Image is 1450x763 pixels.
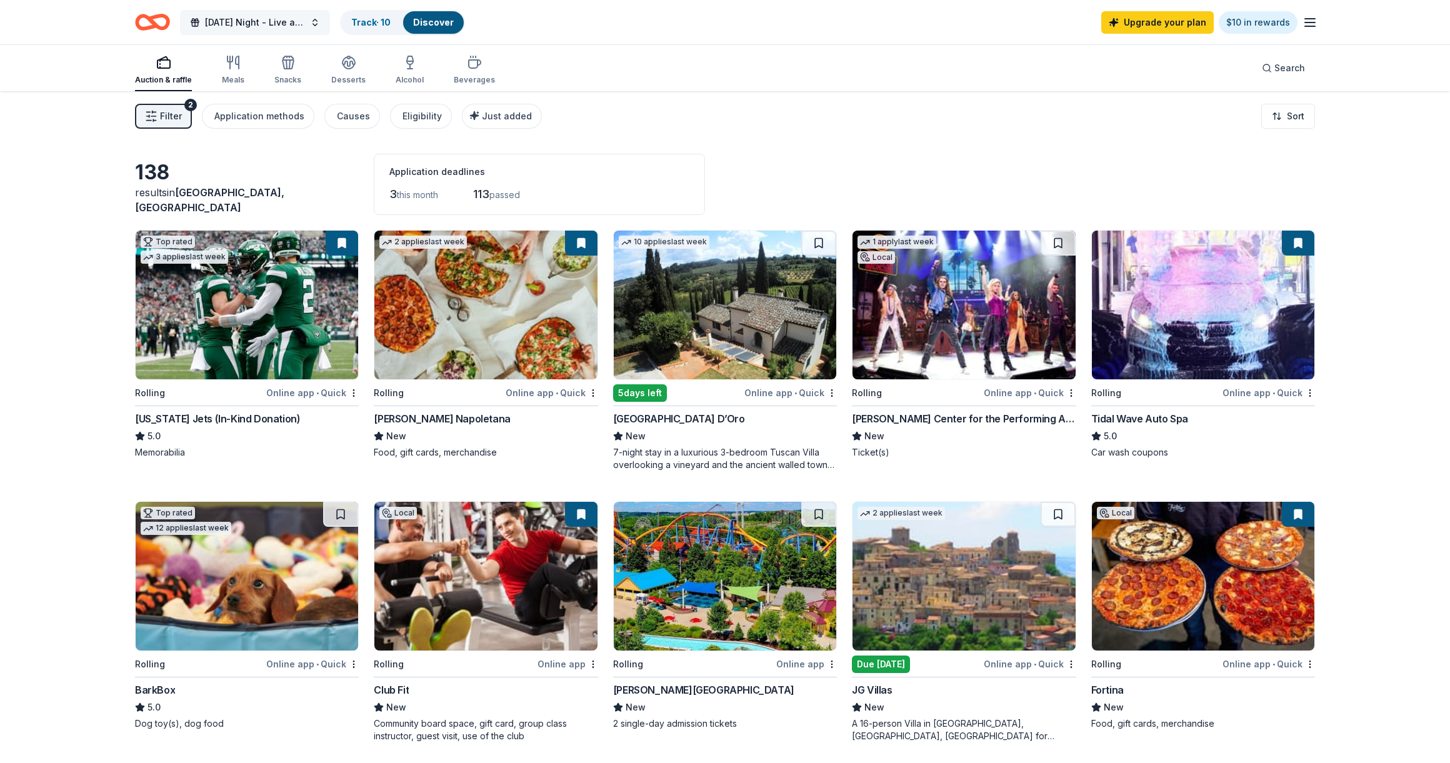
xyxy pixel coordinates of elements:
button: Just added [462,104,542,129]
div: Meals [222,75,244,85]
div: Desserts [331,75,366,85]
a: Image for Dorney Park & Wildwater KingdomRollingOnline app[PERSON_NAME][GEOGRAPHIC_DATA]New2 sing... [613,501,837,730]
span: • [316,659,319,669]
img: Image for Frank Pepe Pizzeria Napoletana [374,231,597,379]
span: New [1104,700,1124,715]
span: New [864,700,884,715]
div: Dog toy(s), dog food [135,717,359,730]
div: [GEOGRAPHIC_DATA] D’Oro [613,411,745,426]
span: • [1034,659,1036,669]
span: • [1034,388,1036,398]
div: [US_STATE] Jets (In-Kind Donation) [135,411,300,426]
img: Image for Tidal Wave Auto Spa [1092,231,1314,379]
div: 10 applies last week [619,236,709,249]
img: Image for Fortina [1092,502,1314,651]
div: Rolling [613,657,643,672]
span: New [386,700,406,715]
div: Top rated [141,507,195,519]
img: Image for Tilles Center for the Performing Arts [852,231,1075,379]
div: Online app [537,656,598,672]
div: [PERSON_NAME] Napoletana [374,411,510,426]
button: Meals [222,50,244,91]
span: New [626,429,646,444]
span: New [626,700,646,715]
div: 2 [184,99,197,111]
button: Track· 10Discover [340,10,465,35]
span: Search [1274,61,1305,76]
span: 5.0 [147,700,161,715]
span: • [1272,659,1275,669]
div: Online app Quick [506,385,598,401]
div: Top rated [141,236,195,248]
img: Image for Club Fit [374,502,597,651]
div: Local [379,507,417,519]
span: 3 [389,187,397,201]
div: Snacks [274,75,301,85]
div: Rolling [135,386,165,401]
div: Car wash coupons [1091,446,1315,459]
div: Rolling [135,657,165,672]
button: Beverages [454,50,495,91]
button: Causes [324,104,380,129]
button: Eligibility [390,104,452,129]
div: Due [DATE] [852,656,910,673]
span: • [1272,388,1275,398]
div: Ticket(s) [852,446,1076,459]
div: 138 [135,160,359,185]
div: 12 applies last week [141,522,231,535]
span: Sort [1287,109,1304,124]
span: • [316,388,319,398]
div: Memorabilia [135,446,359,459]
a: $10 in rewards [1219,11,1297,34]
a: Image for Tilles Center for the Performing Arts1 applylast weekLocalRollingOnline app•Quick[PERSO... [852,230,1076,459]
a: Image for Villa Sogni D’Oro10 applieslast week5days leftOnline app•Quick[GEOGRAPHIC_DATA] D’OroNe... [613,230,837,471]
div: Alcohol [396,75,424,85]
img: Image for BarkBox [136,502,358,651]
div: Eligibility [402,109,442,124]
div: Tidal Wave Auto Spa [1091,411,1188,426]
button: Sort [1261,104,1315,129]
button: Snacks [274,50,301,91]
div: Food, gift cards, merchandise [374,446,597,459]
a: Image for BarkBoxTop rated12 applieslast weekRollingOnline app•QuickBarkBox5.0Dog toy(s), dog food [135,501,359,730]
div: Club Fit [374,682,409,697]
button: Filter2 [135,104,192,129]
div: Online app Quick [744,385,837,401]
div: [PERSON_NAME] Center for the Performing Arts [852,411,1076,426]
a: Image for FortinaLocalRollingOnline app•QuickFortinaNewFood, gift cards, merchandise [1091,501,1315,730]
div: Online app [776,656,837,672]
span: New [864,429,884,444]
div: Beverages [454,75,495,85]
button: Alcohol [396,50,424,91]
span: 113 [473,187,489,201]
div: 2 single-day admission tickets [613,717,837,730]
div: Fortina [1091,682,1124,697]
button: Search [1252,56,1315,81]
button: Desserts [331,50,366,91]
div: Auction & raffle [135,75,192,85]
div: 2 applies last week [857,507,945,520]
div: Online app Quick [1222,385,1315,401]
div: JG Villas [852,682,892,697]
a: Image for Frank Pepe Pizzeria Napoletana2 applieslast weekRollingOnline app•Quick[PERSON_NAME] Na... [374,230,597,459]
span: [DATE] Night - Live at the Library! [205,15,305,30]
div: Rolling [1091,386,1121,401]
span: • [556,388,558,398]
div: Rolling [1091,657,1121,672]
span: [GEOGRAPHIC_DATA], [GEOGRAPHIC_DATA] [135,186,284,214]
div: BarkBox [135,682,175,697]
button: Auction & raffle [135,50,192,91]
div: Online app Quick [984,656,1076,672]
button: [DATE] Night - Live at the Library! [180,10,330,35]
div: 3 applies last week [141,251,228,264]
div: Rolling [852,386,882,401]
div: Application methods [214,109,304,124]
img: Image for JG Villas [852,502,1075,651]
span: 5.0 [1104,429,1117,444]
span: passed [489,189,520,200]
div: Online app Quick [1222,656,1315,672]
a: Discover [413,17,454,27]
div: Food, gift cards, merchandise [1091,717,1315,730]
a: Image for New York Jets (In-Kind Donation)Top rated3 applieslast weekRollingOnline app•Quick[US_S... [135,230,359,459]
span: New [386,429,406,444]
